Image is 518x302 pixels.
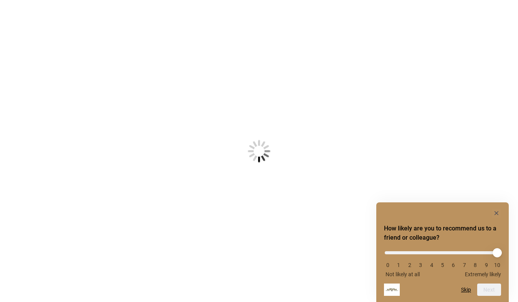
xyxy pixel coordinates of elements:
li: 10 [493,262,501,268]
li: 8 [471,262,479,268]
li: 4 [428,262,436,268]
button: Skip [461,287,471,293]
li: 0 [384,262,392,268]
div: How likely are you to recommend us to a friend or colleague? Select an option from 0 to 10, with ... [384,245,501,277]
h2: How likely are you to recommend us to a friend or colleague? Select an option from 0 to 10, with ... [384,224,501,242]
li: 1 [395,262,402,268]
div: How likely are you to recommend us to a friend or colleague? Select an option from 0 to 10, with ... [384,209,501,296]
li: 6 [449,262,457,268]
img: Loading [210,102,308,200]
li: 5 [439,262,446,268]
li: 3 [417,262,424,268]
li: 7 [461,262,468,268]
span: Not likely at all [386,271,420,277]
li: 2 [406,262,414,268]
button: Hide survey [492,209,501,218]
button: Next question [477,284,501,296]
span: Extremely likely [465,271,501,277]
li: 9 [483,262,490,268]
